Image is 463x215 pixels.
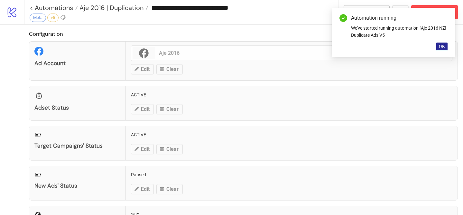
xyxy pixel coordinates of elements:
button: OK [436,43,448,50]
button: Abort Run [411,5,458,19]
div: Automation running [351,14,448,22]
a: < Automations [30,5,78,11]
span: OK [439,44,445,49]
button: ... [392,5,409,19]
h2: Configuration [29,30,458,38]
div: v5 [47,14,59,22]
a: Aje 2016 | Duplication [78,5,148,11]
span: Aje 2016 | Duplication [78,4,144,12]
button: To Builder [344,5,390,19]
span: check-circle [339,14,347,22]
div: Meta [30,14,46,22]
div: We've started running automation [Aje 2016 NZ] Duplicate Ads V5 [351,24,448,39]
